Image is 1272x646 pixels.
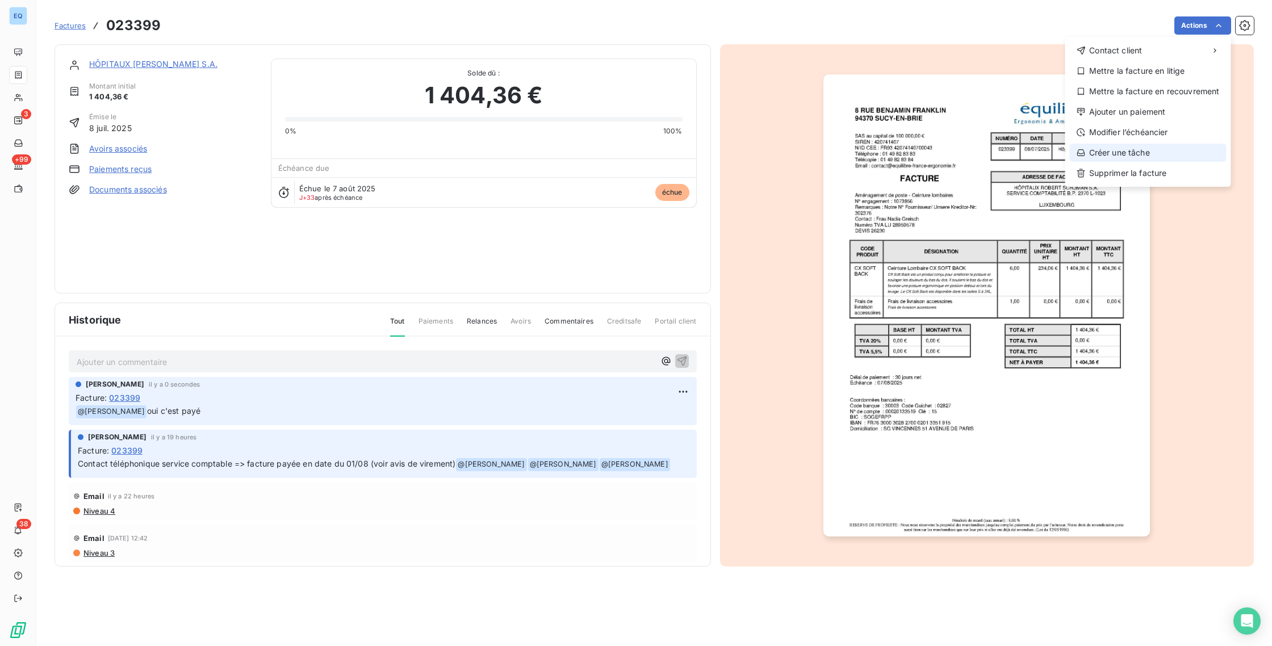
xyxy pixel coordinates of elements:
div: Mettre la facture en recouvrement [1070,82,1227,100]
div: Supprimer la facture [1070,164,1227,182]
div: Mettre la facture en litige [1070,62,1227,80]
div: Ajouter un paiement [1070,103,1227,121]
span: Contact client [1089,45,1142,56]
div: Créer une tâche [1070,144,1227,162]
div: Actions [1065,37,1231,187]
div: Modifier l’échéancier [1070,123,1227,141]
